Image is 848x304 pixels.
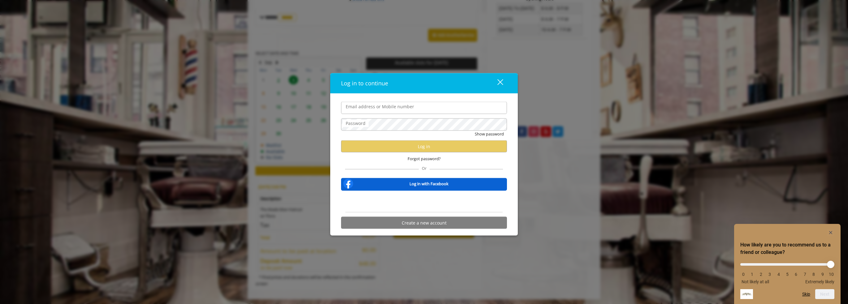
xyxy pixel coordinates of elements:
li: 3 [767,272,773,277]
span: Forgot password? [408,156,441,162]
button: Show password [475,131,504,137]
li: 7 [802,272,808,277]
li: 9 [820,272,826,277]
li: 4 [776,272,782,277]
span: Log in to continue [341,79,388,87]
input: Email address or Mobile number [341,102,507,114]
span: Extremely likely [805,279,834,284]
button: close dialog [486,77,507,90]
h2: How likely are you to recommend us to a friend or colleague? Select an option from 0 to 10, with ... [740,241,834,256]
li: 6 [793,272,799,277]
iframe: Sign in with Google Button [390,195,458,208]
span: Not likely at all [742,279,769,284]
button: Hide survey [827,229,834,236]
span: Or [419,165,430,171]
div: How likely are you to recommend us to a friend or colleague? Select an option from 0 to 10, with ... [740,259,834,284]
button: Log in [341,140,507,152]
label: Password [343,120,369,127]
li: 5 [784,272,790,277]
li: 1 [749,272,755,277]
li: 0 [740,272,746,277]
li: 10 [828,272,834,277]
li: 8 [811,272,817,277]
b: Log in with Facebook [409,180,448,187]
button: Create a new account [341,217,507,229]
button: Next question [815,289,834,299]
li: 2 [758,272,764,277]
input: Password [341,118,507,131]
img: facebook-logo [342,178,354,190]
div: close dialog [490,79,503,88]
div: How likely are you to recommend us to a friend or colleague? Select an option from 0 to 10, with ... [740,229,834,299]
label: Email address or Mobile number [343,103,417,110]
button: Skip [802,292,810,297]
